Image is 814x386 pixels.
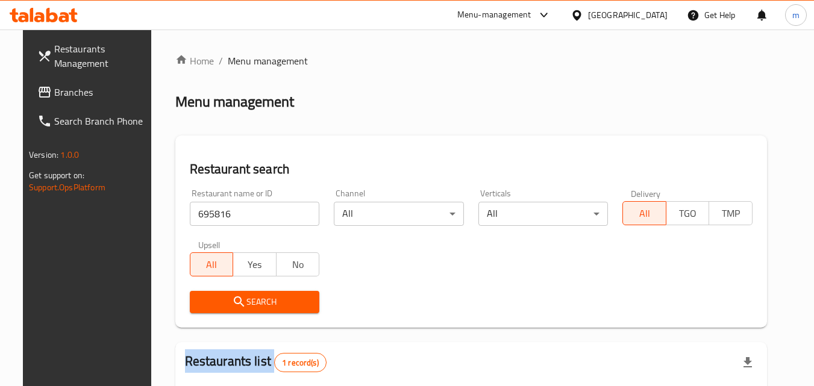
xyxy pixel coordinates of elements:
[54,85,149,99] span: Branches
[195,256,229,273] span: All
[671,205,705,222] span: TGO
[233,252,277,276] button: Yes
[666,201,710,225] button: TGO
[175,92,294,111] h2: Menu management
[185,352,327,372] h2: Restaurants list
[238,256,272,273] span: Yes
[28,34,159,78] a: Restaurants Management
[631,189,661,198] label: Delivery
[29,179,105,195] a: Support.OpsPlatform
[228,54,308,68] span: Menu management
[29,167,84,183] span: Get support on:
[457,8,531,22] div: Menu-management
[199,294,310,310] span: Search
[54,114,149,128] span: Search Branch Phone
[281,256,315,273] span: No
[190,291,320,313] button: Search
[792,8,800,22] span: m
[60,147,79,163] span: 1.0.0
[622,201,666,225] button: All
[54,42,149,70] span: Restaurants Management
[276,252,320,276] button: No
[714,205,748,222] span: TMP
[28,107,159,135] a: Search Branch Phone
[190,160,753,178] h2: Restaurant search
[219,54,223,68] li: /
[190,202,320,226] input: Search for restaurant name or ID..
[709,201,753,225] button: TMP
[733,348,762,377] div: Export file
[588,8,668,22] div: [GEOGRAPHIC_DATA]
[175,54,767,68] nav: breadcrumb
[478,202,609,226] div: All
[28,78,159,107] a: Branches
[628,205,662,222] span: All
[29,147,58,163] span: Version:
[190,252,234,276] button: All
[198,240,221,249] label: Upsell
[175,54,214,68] a: Home
[275,357,326,369] span: 1 record(s)
[334,202,464,226] div: All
